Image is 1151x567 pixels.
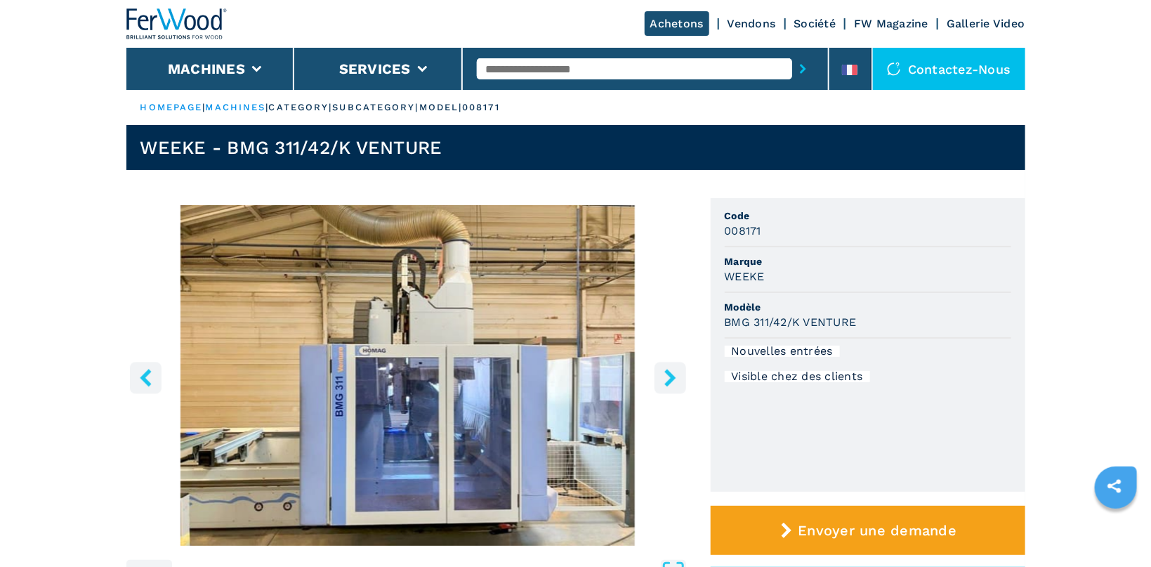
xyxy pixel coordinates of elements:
button: Envoyer une demande [711,506,1025,555]
span: Code [725,209,1011,223]
iframe: Chat [1091,504,1140,556]
div: Go to Slide 2 [126,205,690,546]
a: machines [206,102,266,112]
span: Marque [725,254,1011,268]
a: Société [794,17,836,30]
p: 008171 [462,101,500,114]
p: subcategory | [332,101,419,114]
a: HOMEPAGE [140,102,203,112]
a: Achetons [645,11,709,36]
div: Visible chez des clients [725,371,870,382]
button: left-button [130,362,162,393]
span: Modèle [725,300,1011,314]
a: sharethis [1097,469,1132,504]
button: Services [339,60,411,77]
a: Vendons [728,17,776,30]
a: Gallerie Video [947,17,1025,30]
img: Centre d'usinage à ventouses WEEKE BMG 311/42/K VENTURE [126,205,690,546]
a: FW Magazine [854,17,928,30]
p: category | [269,101,333,114]
div: Nouvelles entrées [725,346,840,357]
button: submit-button [792,53,814,85]
h3: WEEKE [725,268,765,285]
h3: BMG 311/42/K VENTURE [725,314,857,330]
img: Contactez-nous [887,62,901,76]
h1: WEEKE - BMG 311/42/K VENTURE [140,136,442,159]
button: Machines [168,60,245,77]
h3: 008171 [725,223,762,239]
span: | [202,102,205,112]
img: Ferwood [126,8,228,39]
span: Envoyer une demande [798,522,956,539]
button: right-button [655,362,686,393]
span: | [265,102,268,112]
p: model | [419,101,463,114]
div: Contactez-nous [873,48,1025,90]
